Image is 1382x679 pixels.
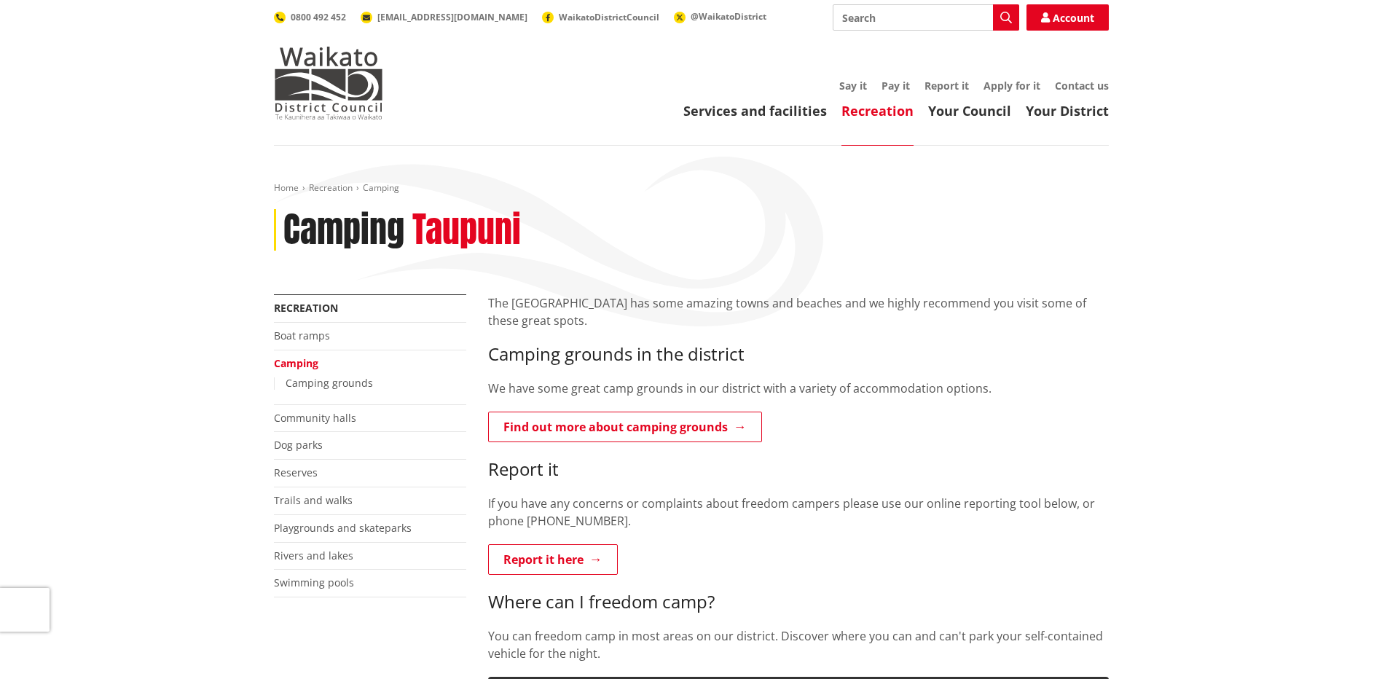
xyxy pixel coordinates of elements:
[833,4,1019,31] input: Search input
[488,459,1109,480] h3: Report it
[488,294,1109,329] p: The [GEOGRAPHIC_DATA] has some amazing towns and beaches and we highly recommend you visit some o...
[274,521,412,535] a: Playgrounds and skateparks
[542,11,659,23] a: WaikatoDistrictCouncil
[274,493,353,507] a: Trails and walks
[559,11,659,23] span: WaikatoDistrictCouncil
[1026,4,1109,31] a: Account
[882,79,910,93] a: Pay it
[274,329,330,342] a: Boat ramps
[274,356,318,370] a: Camping
[283,209,404,251] h1: Camping
[1055,79,1109,93] a: Contact us
[488,380,1109,397] p: We have some great camp grounds in our district with a variety of accommodation options.
[291,11,346,23] span: 0800 492 452
[488,592,1109,613] h3: Where can I freedom camp?
[274,47,383,119] img: Waikato District Council - Te Kaunihera aa Takiwaa o Waikato
[691,10,766,23] span: @WaikatoDistrict
[683,102,827,119] a: Services and facilities
[984,79,1040,93] a: Apply for it
[488,495,1109,530] p: If you have any concerns or complaints about freedom campers please use our online reporting tool...
[274,182,1109,195] nav: breadcrumb
[377,11,527,23] span: [EMAIL_ADDRESS][DOMAIN_NAME]
[274,411,356,425] a: Community halls
[488,412,762,442] a: Find out more about camping grounds
[274,466,318,479] a: Reserves
[674,10,766,23] a: @WaikatoDistrict
[924,79,969,93] a: Report it
[274,301,338,315] a: Recreation
[274,181,299,194] a: Home
[363,181,399,194] span: Camping
[361,11,527,23] a: [EMAIL_ADDRESS][DOMAIN_NAME]
[274,549,353,562] a: Rivers and lakes
[412,209,521,251] h2: Taupuni
[286,376,373,390] a: Camping grounds
[274,11,346,23] a: 0800 492 452
[488,627,1109,662] p: You can freedom camp in most areas on our district. Discover where you can and can't park your se...
[841,102,914,119] a: Recreation
[274,438,323,452] a: Dog parks
[309,181,353,194] a: Recreation
[928,102,1011,119] a: Your Council
[839,79,867,93] a: Say it
[488,344,1109,365] h3: Camping grounds in the district
[274,576,354,589] a: Swimming pools
[488,544,618,575] a: Report it here
[1026,102,1109,119] a: Your District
